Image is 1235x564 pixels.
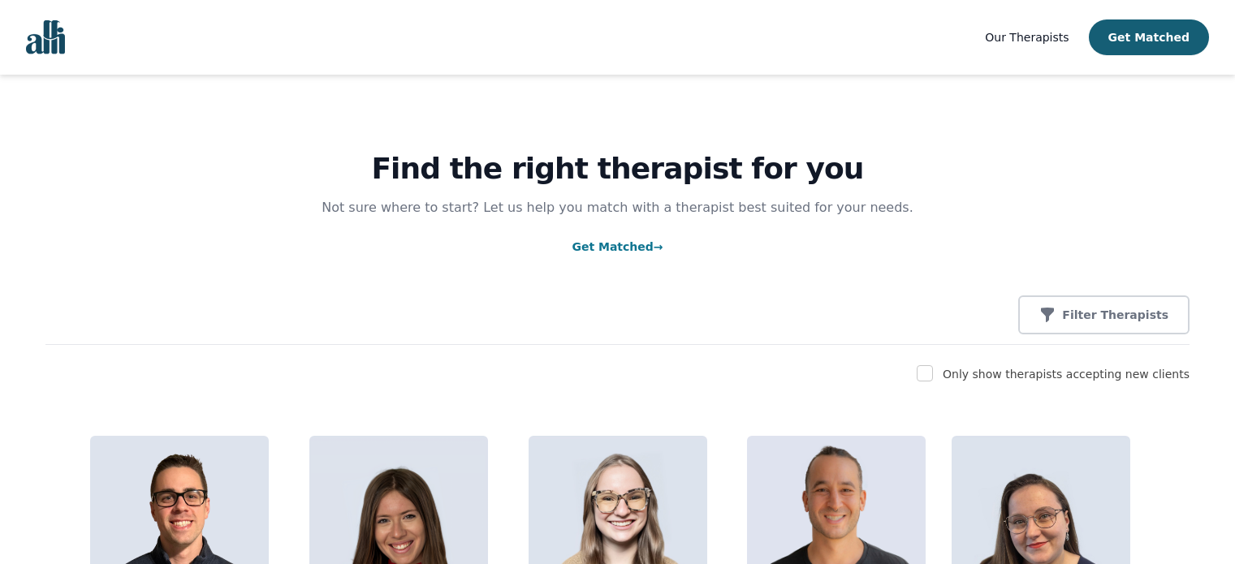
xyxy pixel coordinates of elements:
[985,28,1069,47] a: Our Therapists
[654,240,663,253] span: →
[306,198,930,217] p: Not sure where to start? Let us help you match with a therapist best suited for your needs.
[1089,19,1209,55] button: Get Matched
[1062,307,1168,323] p: Filter Therapists
[943,368,1190,381] label: Only show therapists accepting new clients
[572,240,663,253] a: Get Matched
[1018,295,1190,334] button: Filter Therapists
[985,31,1069,44] span: Our Therapists
[45,153,1190,185] h1: Find the right therapist for you
[26,20,65,54] img: alli logo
